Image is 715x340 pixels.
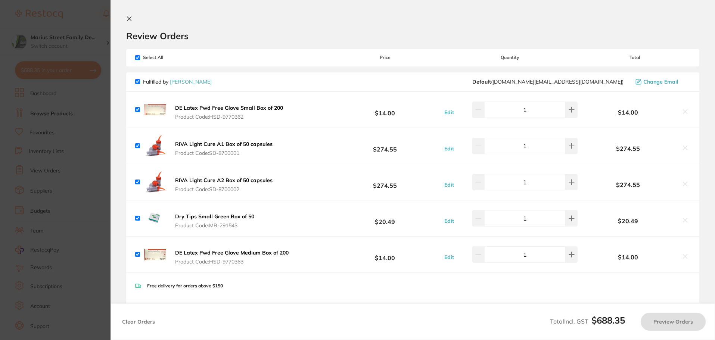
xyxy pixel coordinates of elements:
[143,79,212,85] p: Fulfilled by
[442,109,456,116] button: Edit
[579,218,677,224] b: $20.49
[173,213,257,229] button: Dry Tips Small Green Box of 50 Product Code:MB-291543
[441,55,579,60] span: Quantity
[126,30,699,41] h2: Review Orders
[143,170,167,194] img: ZzE1cTRlZg
[550,318,625,325] span: Total Incl. GST
[32,16,133,24] div: Hi MariusDental,
[329,211,440,225] b: $20.49
[442,218,456,224] button: Edit
[579,181,677,188] b: $274.55
[120,313,157,331] button: Clear Orders
[135,55,210,60] span: Select All
[329,139,440,153] b: $274.55
[173,177,275,193] button: RIVA Light Cure A2 Box of 50 capsules Product Code:SD-8700002
[175,186,273,192] span: Product Code: SD-8700002
[579,254,677,261] b: $14.00
[472,79,624,85] span: customer.care@henryschein.com.au
[175,105,283,111] b: DE Latex Pwd Free Glove Small Box of 200
[442,145,456,152] button: Edit
[643,79,678,85] span: Change Email
[329,103,440,116] b: $14.00
[175,141,273,147] b: RIVA Light Cure A1 Box of 50 capsules
[442,181,456,188] button: Edit
[175,249,289,256] b: DE Latex Pwd Free Glove Medium Box of 200
[173,105,285,120] button: DE Latex Pwd Free Glove Small Box of 200 Product Code:HSD-9770362
[175,114,283,120] span: Product Code: HSD-9770362
[579,55,690,60] span: Total
[32,16,133,128] div: Message content
[579,145,677,152] b: $274.55
[472,78,491,85] b: Default
[329,55,440,60] span: Price
[641,313,706,331] button: Preview Orders
[170,78,212,85] a: [PERSON_NAME]
[329,175,440,189] b: $274.55
[143,206,167,230] img: eXhraGFsNw
[175,222,254,228] span: Product Code: MB-291543
[329,247,440,261] b: $14.00
[591,315,625,326] b: $688.35
[175,259,289,265] span: Product Code: HSD-9770363
[175,150,273,156] span: Product Code: SD-8700001
[32,131,133,138] p: Message from Restocq, sent 2d ago
[442,254,456,261] button: Edit
[175,177,273,184] b: RIVA Light Cure A2 Box of 50 capsules
[633,78,690,85] button: Change Email
[143,243,167,266] img: N2x4c2h6OQ
[173,141,275,156] button: RIVA Light Cure A1 Box of 50 capsules Product Code:SD-8700001
[143,98,167,122] img: MTFwYXRpNA
[579,109,677,116] b: $14.00
[11,11,138,143] div: message notification from Restocq, 2d ago. Hi MariusDental, This month, AB Orthodontics is offeri...
[147,283,223,288] p: Free delivery for orders above $150
[143,134,167,158] img: d3ZzaTc3OQ
[173,249,291,265] button: DE Latex Pwd Free Glove Medium Box of 200 Product Code:HSD-9770363
[175,213,254,220] b: Dry Tips Small Green Box of 50
[17,18,29,30] img: Profile image for Restocq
